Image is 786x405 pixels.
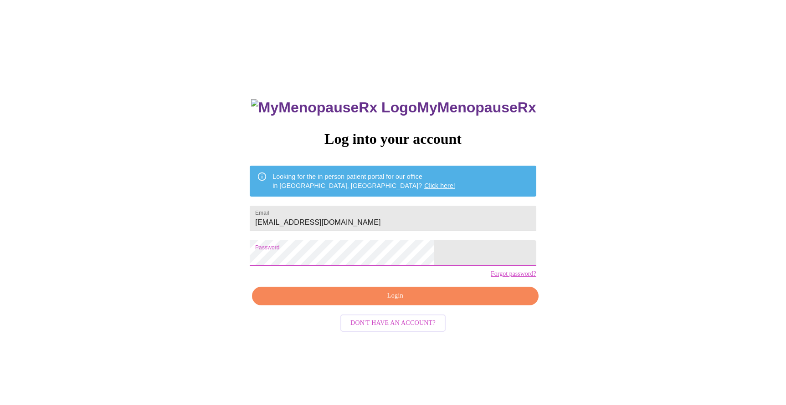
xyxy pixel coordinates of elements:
a: Click here! [424,182,455,189]
a: Don't have an account? [338,318,448,326]
button: Don't have an account? [340,314,446,332]
a: Forgot password? [491,270,536,278]
button: Login [252,287,538,305]
img: MyMenopauseRx Logo [251,99,417,116]
span: Login [262,290,528,302]
div: Looking for the in person patient portal for our office in [GEOGRAPHIC_DATA], [GEOGRAPHIC_DATA]? [272,168,455,194]
h3: Log into your account [250,131,536,147]
span: Don't have an account? [350,318,436,329]
h3: MyMenopauseRx [251,99,536,116]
